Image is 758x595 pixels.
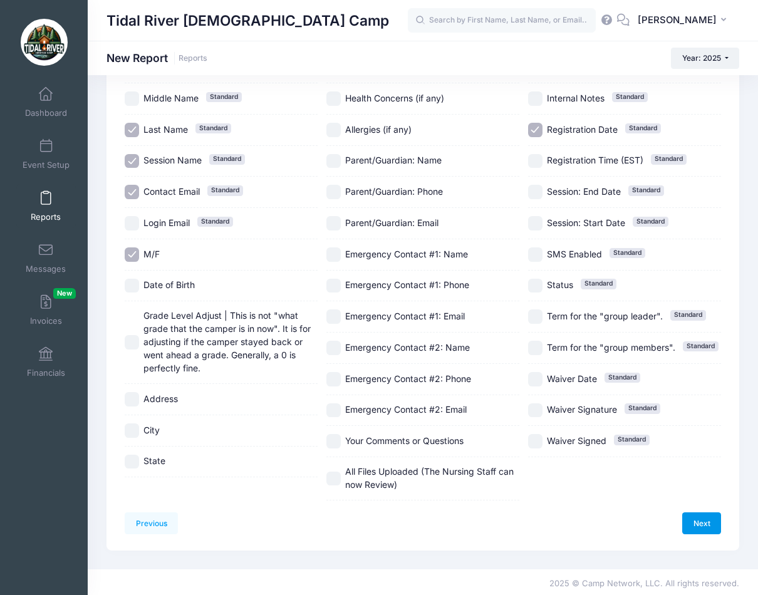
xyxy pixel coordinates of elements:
[326,341,341,355] input: Emergency Contact #2: Name
[345,435,464,446] span: Your Comments or Questions
[31,212,61,222] span: Reports
[125,247,139,262] input: M/F
[345,186,443,197] span: Parent/Guardian: Phone
[528,123,543,137] input: Registration DateStandard
[605,373,640,383] span: Standard
[345,155,442,165] span: Parent/Guardian: Name
[143,249,160,259] span: M/F
[547,186,621,197] span: Session: End Date
[547,342,675,353] span: Term for the "group members".
[528,372,543,386] input: Waiver DateStandard
[16,132,76,176] a: Event Setup
[345,404,467,415] span: Emergency Contact #2: Email
[345,466,514,490] span: All Files Uploaded (The Nursing Staff can now Review)
[143,217,190,228] span: Login Email
[547,124,618,135] span: Registration Date
[179,54,207,63] a: Reports
[345,279,469,290] span: Emergency Contact #1: Phone
[547,249,602,259] span: SMS Enabled
[614,435,650,445] span: Standard
[326,434,341,448] input: Your Comments or Questions
[16,80,76,124] a: Dashboard
[326,372,341,386] input: Emergency Contact #2: Phone
[16,184,76,228] a: Reports
[671,48,739,69] button: Year: 2025
[143,455,165,466] span: State
[143,155,202,165] span: Session Name
[195,123,231,133] span: Standard
[125,423,139,438] input: City
[408,8,596,33] input: Search by First Name, Last Name, or Email...
[528,216,543,230] input: Session: Start DateStandard
[528,434,543,448] input: Waiver SignedStandard
[125,512,178,534] a: Previous
[682,512,721,534] a: Next
[547,155,643,165] span: Registration Time (EST)
[143,186,200,197] span: Contact Email
[143,93,199,103] span: Middle Name
[143,393,178,404] span: Address
[326,403,341,418] input: Emergency Contact #2: Email
[633,217,668,227] span: Standard
[547,404,617,415] span: Waiver Signature
[197,217,233,227] span: Standard
[528,185,543,199] input: Session: End DateStandard
[326,216,341,230] input: Parent/Guardian: Email
[125,154,139,168] input: Session NameStandard
[125,455,139,469] input: State
[30,316,62,326] span: Invoices
[528,247,543,262] input: SMS EnabledStandard
[612,92,648,102] span: Standard
[326,279,341,293] input: Emergency Contact #1: Phone
[547,435,606,446] span: Waiver Signed
[16,236,76,280] a: Messages
[638,13,717,27] span: [PERSON_NAME]
[625,123,661,133] span: Standard
[326,154,341,168] input: Parent/Guardian: Name
[125,123,139,137] input: Last NameStandard
[16,288,76,332] a: InvoicesNew
[345,124,412,135] span: Allergies (if any)
[53,288,76,299] span: New
[549,578,739,588] span: 2025 © Camp Network, LLC. All rights reserved.
[16,340,76,384] a: Financials
[345,93,444,103] span: Health Concerns (if any)
[25,108,67,118] span: Dashboard
[209,154,245,164] span: Standard
[27,368,65,378] span: Financials
[610,248,645,258] span: Standard
[547,373,597,384] span: Waiver Date
[528,341,543,355] input: Term for the "group members".Standard
[106,51,207,65] h1: New Report
[326,91,341,106] input: Health Concerns (if any)
[528,91,543,106] input: Internal NotesStandard
[143,124,188,135] span: Last Name
[581,279,616,289] span: Standard
[630,6,739,35] button: [PERSON_NAME]
[326,247,341,262] input: Emergency Contact #1: Name
[125,392,139,406] input: Address
[206,92,242,102] span: Standard
[345,373,471,384] span: Emergency Contact #2: Phone
[651,154,687,164] span: Standard
[125,335,139,349] input: Grade Level Adjust | This is not "what grade that the camper is in now". It is for adjusting if t...
[21,19,68,66] img: Tidal River Christian Camp
[528,403,543,418] input: Waiver SignatureStandard
[143,425,160,435] span: City
[106,6,389,35] h1: Tidal River [DEMOGRAPHIC_DATA] Camp
[26,264,66,274] span: Messages
[125,185,139,199] input: Contact EmailStandard
[547,93,605,103] span: Internal Notes
[547,279,573,290] span: Status
[345,249,468,259] span: Emergency Contact #1: Name
[143,279,195,290] span: Date of Birth
[547,311,663,321] span: Term for the "group leader".
[683,341,719,351] span: Standard
[125,91,139,106] input: Middle NameStandard
[326,309,341,324] input: Emergency Contact #1: Email
[326,185,341,199] input: Parent/Guardian: Phone
[625,403,660,413] span: Standard
[23,160,70,170] span: Event Setup
[326,472,341,486] input: All Files Uploaded (The Nursing Staff can now Review)
[528,154,543,168] input: Registration Time (EST)Standard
